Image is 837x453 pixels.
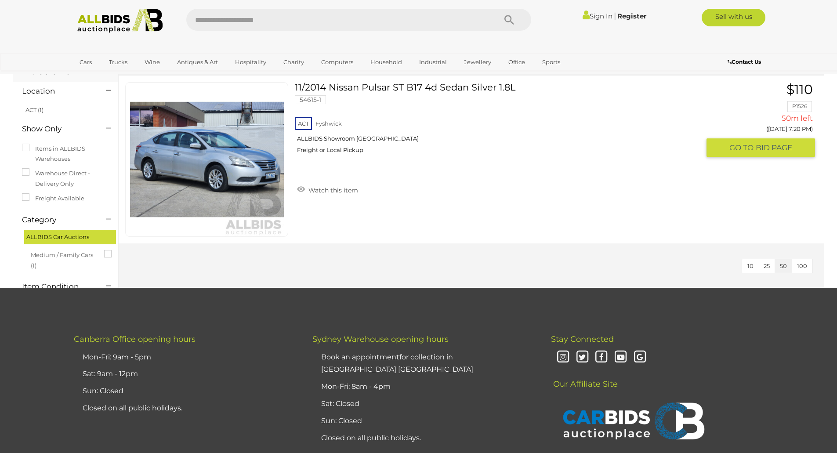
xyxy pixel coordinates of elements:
a: Computers [315,55,359,69]
u: Book an appointment [321,353,399,361]
span: GO TO [729,143,756,153]
a: Cars [74,55,98,69]
label: Items in ALLBIDS Warehouses [22,144,109,164]
i: Google [632,350,648,365]
a: Jewellery [458,55,497,69]
img: 54615-1a_ex.jpg [130,83,284,236]
a: Household [365,55,408,69]
button: 25 [758,259,775,273]
h4: Show Only [22,125,93,133]
a: Industrial [413,55,453,69]
li: Sat: 9am - 12pm [80,366,290,383]
li: Sat: Closed [319,395,529,413]
span: Canberra Office opening hours [74,334,196,344]
li: Closed on all public holidays. [80,400,290,417]
li: Mon-Fri: 9am - 5pm [80,349,290,366]
button: 50 [775,259,792,273]
i: Facebook [594,350,609,365]
li: Mon-Fri: 8am - 4pm [319,378,529,395]
span: | [614,11,616,21]
a: Charity [278,55,310,69]
label: Warehouse Direct - Delivery Only [22,168,109,189]
h4: Item Condition [22,283,93,291]
img: CARBIDS Auctionplace [558,393,707,451]
a: Hospitality [229,55,272,69]
a: Sign In [583,12,612,20]
h4: Category [22,216,93,224]
i: Instagram [555,350,571,365]
span: Our Affiliate Site [551,366,618,389]
span: $110 [786,81,813,98]
i: Twitter [575,350,590,365]
span: Medium / Family Cars (1) [31,248,97,271]
a: 11/2014 Nissan Pulsar ST B17 4d Sedan Silver 1.8L 54615-1 ACT Fyshwick ALLBIDS Showroom [GEOGRAPH... [301,82,699,160]
a: Book an appointmentfor collection in [GEOGRAPHIC_DATA] [GEOGRAPHIC_DATA] [321,353,473,374]
span: Sydney Warehouse opening hours [312,334,449,344]
span: 10 [747,262,754,269]
i: Youtube [613,350,628,365]
li: Sun: Closed [319,413,529,430]
img: Allbids.com.au [72,9,168,33]
li: Sun: Closed [80,383,290,400]
a: Watch this item [295,183,360,196]
a: Trucks [103,55,133,69]
button: Search [487,9,531,31]
label: Freight Available [22,193,84,203]
span: Watch this item [306,186,358,194]
a: Sports [536,55,566,69]
span: Stay Connected [551,334,614,344]
b: Contact Us [728,58,761,65]
li: Closed on all public holidays. [319,430,529,447]
h4: Location [22,87,93,95]
a: Register [617,12,646,20]
a: Sell with us [702,9,765,26]
a: Wine [139,55,166,69]
button: GO TOBID PAGE [707,138,815,157]
button: 10 [742,259,759,273]
h1: 54615-1 Auctions [22,52,109,76]
a: Office [503,55,531,69]
a: Contact Us [728,57,763,67]
button: 100 [792,259,812,273]
span: BID PAGE [756,143,792,153]
span: 100 [797,262,807,269]
div: ALLBIDS Car Auctions [24,230,116,244]
span: 25 [764,262,770,269]
a: [GEOGRAPHIC_DATA] [74,69,148,84]
a: $110 P1526 50m left ([DATE] 7:20 PM) GO TOBID PAGE [713,82,815,158]
a: ACT (1) [25,106,43,113]
span: 50 [780,262,787,269]
a: Antiques & Art [171,55,224,69]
